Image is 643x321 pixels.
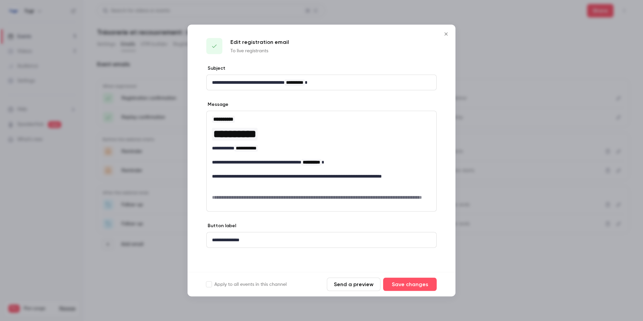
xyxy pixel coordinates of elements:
div: editor [207,233,436,248]
div: editor [207,111,436,211]
p: Edit registration email [230,38,289,46]
label: Subject [206,65,225,72]
button: Save changes [383,278,437,291]
button: Send a preview [327,278,380,291]
p: To live registrants [230,48,289,54]
label: Apply to all events in this channel [206,281,287,288]
label: Message [206,101,228,108]
button: Close [439,27,453,41]
div: editor [207,75,436,90]
label: Button label [206,222,236,229]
